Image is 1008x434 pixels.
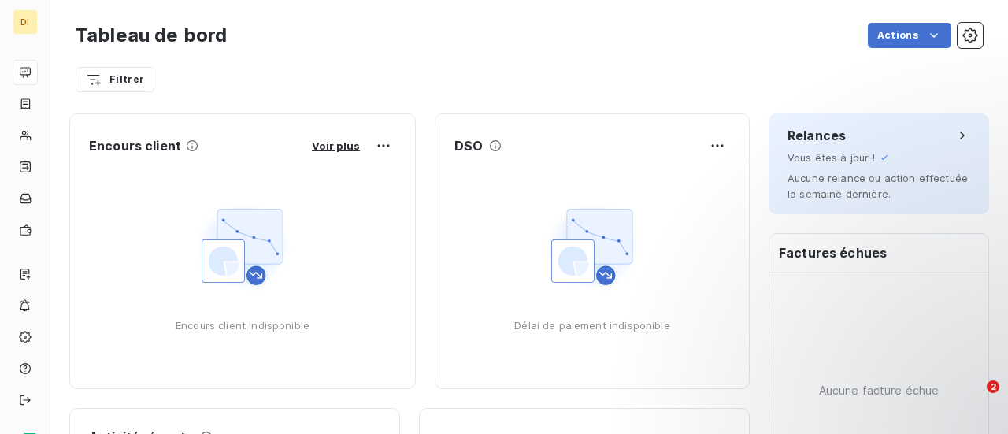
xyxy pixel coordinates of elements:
h6: Encours client [89,136,181,155]
span: Délai de paiement indisponible [514,319,670,332]
span: 2 [987,380,999,393]
h6: Factures échues [769,234,988,272]
h3: Tableau de bord [76,21,227,50]
button: Filtrer [76,67,154,92]
h6: DSO [454,136,483,155]
span: Vous êtes à jour ! [787,151,875,164]
h6: Relances [787,126,846,145]
div: DI [13,9,38,35]
iframe: Intercom notifications message [693,281,1008,391]
button: Voir plus [307,139,365,153]
button: Actions [868,23,951,48]
iframe: Intercom live chat [954,380,992,418]
img: Empty state [192,196,293,297]
span: Voir plus [312,139,360,152]
span: Encours client indisponible [176,319,309,332]
span: Aucune relance ou action effectuée la semaine dernière. [787,172,968,200]
img: Empty state [542,196,643,297]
